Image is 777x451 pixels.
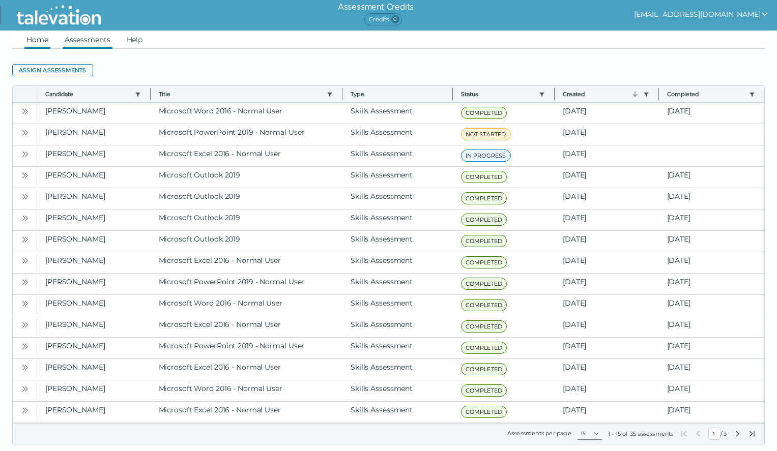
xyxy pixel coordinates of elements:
[21,321,29,329] cds-icon: Open
[555,274,659,294] clr-dg-cell: [DATE]
[24,31,50,49] a: Home
[19,190,31,202] button: Open
[555,402,659,423] clr-dg-cell: [DATE]
[555,338,659,358] clr-dg-cell: [DATE]
[19,340,31,352] button: Open
[19,169,31,181] button: Open
[21,214,29,222] cds-icon: Open
[461,342,507,354] span: COMPLETED
[151,188,343,209] clr-dg-cell: Microsoft Outlook 2019
[151,380,343,401] clr-dg-cell: Microsoft Word 2016 - Normal User
[680,428,756,440] div: /
[19,404,31,416] button: Open
[21,129,29,137] cds-icon: Open
[12,64,93,76] button: Assign assessments
[37,188,151,209] clr-dg-cell: [PERSON_NAME]
[147,83,154,105] button: Column resize handle
[659,402,765,423] clr-dg-cell: [DATE]
[342,252,453,273] clr-dg-cell: Skills Assessment
[342,188,453,209] clr-dg-cell: Skills Assessment
[461,214,507,226] span: COMPLETED
[19,212,31,224] button: Open
[21,364,29,372] cds-icon: Open
[19,147,31,160] button: Open
[19,318,31,330] button: Open
[659,209,765,230] clr-dg-cell: [DATE]
[364,13,401,25] span: Credits
[21,171,29,179] cds-icon: Open
[342,402,453,423] clr-dg-cell: Skills Assessment
[342,380,453,401] clr-dg-cell: Skills Assessment
[461,192,507,204] span: COMPLETED
[37,402,151,423] clr-dg-cell: [PERSON_NAME]
[37,274,151,294] clr-dg-cell: [PERSON_NAME]
[21,299,29,308] cds-icon: Open
[45,90,131,98] button: Candidate
[555,103,659,124] clr-dg-cell: [DATE]
[12,3,105,28] img: Talevation_Logo_Transparent_white.png
[449,83,456,105] button: Column resize handle
[37,338,151,358] clr-dg-cell: [PERSON_NAME]
[19,297,31,309] button: Open
[461,299,507,311] span: COMPLETED
[680,430,688,438] button: First Page
[655,83,662,105] button: Column resize handle
[342,145,453,166] clr-dg-cell: Skills Assessment
[461,406,507,418] span: COMPLETED
[461,149,511,162] span: IN PROGRESS
[19,126,31,138] button: Open
[659,380,765,401] clr-dg-cell: [DATE]
[21,385,29,393] cds-icon: Open
[151,167,343,188] clr-dg-cell: Microsoft Outlook 2019
[555,167,659,188] clr-dg-cell: [DATE]
[734,430,742,438] button: Next Page
[555,145,659,166] clr-dg-cell: [DATE]
[461,278,507,290] span: COMPLETED
[461,256,507,268] span: COMPLETED
[748,430,756,438] button: Last Page
[507,430,571,437] label: Assessments per page
[461,384,507,397] span: COMPLETED
[723,430,728,438] span: Total Pages
[37,145,151,166] clr-dg-cell: [PERSON_NAME]
[667,90,745,98] button: Completed
[19,105,31,117] button: Open
[659,295,765,316] clr-dg-cell: [DATE]
[555,188,659,209] clr-dg-cell: [DATE]
[555,380,659,401] clr-dg-cell: [DATE]
[555,252,659,273] clr-dg-cell: [DATE]
[708,428,721,440] input: Current Page
[19,382,31,395] button: Open
[151,124,343,145] clr-dg-cell: Microsoft PowerPoint 2019 - Normal User
[37,209,151,230] clr-dg-cell: [PERSON_NAME]
[659,338,765,358] clr-dg-cell: [DATE]
[338,1,414,13] h6: Assessment Credits
[21,257,29,265] cds-icon: Open
[659,252,765,273] clr-dg-cell: [DATE]
[659,316,765,337] clr-dg-cell: [DATE]
[342,209,453,230] clr-dg-cell: Skills Assessment
[461,128,511,140] span: NOT STARTED
[461,235,507,247] span: COMPLETED
[659,274,765,294] clr-dg-cell: [DATE]
[342,167,453,188] clr-dg-cell: Skills Assessment
[659,231,765,252] clr-dg-cell: [DATE]
[37,103,151,124] clr-dg-cell: [PERSON_NAME]
[21,150,29,158] cds-icon: Open
[151,252,343,273] clr-dg-cell: Microsoft Excel 2016 - Normal User
[37,295,151,316] clr-dg-cell: [PERSON_NAME]
[151,338,343,358] clr-dg-cell: Microsoft PowerPoint 2019 - Normal User
[461,171,507,183] span: COMPLETED
[125,31,145,49] a: Help
[151,316,343,337] clr-dg-cell: Microsoft Excel 2016 - Normal User
[37,252,151,273] clr-dg-cell: [PERSON_NAME]
[659,167,765,188] clr-dg-cell: [DATE]
[21,342,29,350] cds-icon: Open
[342,103,453,124] clr-dg-cell: Skills Assessment
[37,316,151,337] clr-dg-cell: [PERSON_NAME]
[37,231,151,252] clr-dg-cell: [PERSON_NAME]
[37,359,151,380] clr-dg-cell: [PERSON_NAME]
[608,430,674,438] div: 1 - 15 of 35 assessments
[151,402,343,423] clr-dg-cell: Microsoft Excel 2016 - Normal User
[659,359,765,380] clr-dg-cell: [DATE]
